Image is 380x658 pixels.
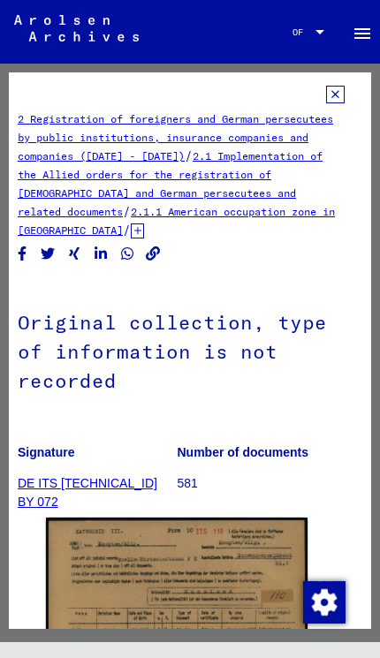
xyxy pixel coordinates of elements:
img: Change consent [303,581,346,624]
button: Share on Twitter [39,243,57,265]
img: Arolsen_neg.svg [14,15,139,42]
font: Number of documents [178,445,309,459]
a: DE ITS [TECHNICAL_ID] BY 072 [DEMOGRAPHIC_DATA] ZM [18,476,157,546]
font: 581 [178,476,198,490]
font: / [185,147,193,163]
mat-icon: Side nav toggle icon [352,23,373,44]
button: Copy link [144,243,163,265]
font: / [123,222,131,238]
button: Share on Xing [65,243,84,265]
button: Share on WhatsApp [118,243,137,265]
button: Toggle sidenav [345,14,380,49]
font: Original collection, type of information is not recorded [18,310,327,393]
button: Share on LinkedIn [92,243,110,265]
font: OF [293,26,303,38]
a: 2 Registration of foreigners and German persecutees by public institutions, insurance companies a... [18,112,333,163]
button: Share on Facebook [13,243,32,265]
a: 2.1.1 American occupation zone in [GEOGRAPHIC_DATA] [18,205,335,237]
font: / [123,203,131,219]
font: Signature [18,445,75,459]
